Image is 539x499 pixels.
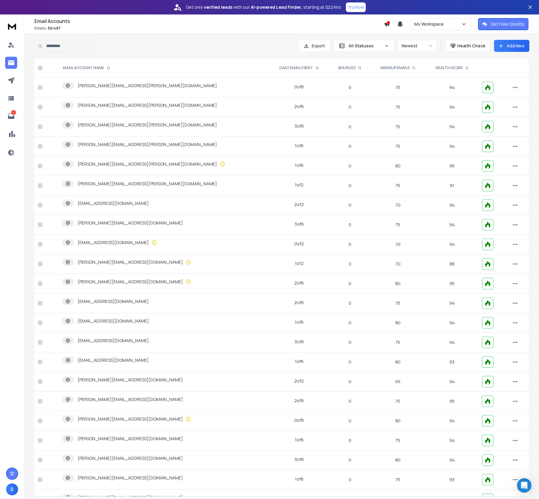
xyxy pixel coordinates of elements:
td: 94 [426,372,478,392]
td: 65 [370,372,426,392]
p: 0 [333,437,366,443]
p: [EMAIL_ADDRESS][DOMAIN_NAME] [78,200,149,206]
button: Health Check [445,40,490,52]
div: 1 of 6 [295,358,304,364]
td: 75 [370,215,426,235]
p: [EMAIL_ADDRESS][DOMAIN_NAME] [78,318,149,324]
p: [PERSON_NAME][EMAIL_ADDRESS][PERSON_NAME][DOMAIN_NAME] [78,83,217,89]
div: 3 of 6 [295,123,304,129]
div: 3 of 6 [295,339,304,345]
p: [PERSON_NAME][EMAIL_ADDRESS][PERSON_NAME][DOMAIN_NAME] [78,161,217,167]
td: 70 [370,195,426,215]
td: 94 [426,411,478,431]
p: [PERSON_NAME][EMAIL_ADDRESS][PERSON_NAME][DOMAIN_NAME] [78,122,217,128]
p: 0 [333,477,366,483]
button: B [6,483,18,495]
td: 75 [370,97,426,117]
td: 94 [426,431,478,450]
td: 75 [370,470,426,490]
p: 0 [333,359,366,365]
div: 2 of 6 [294,398,304,404]
td: 94 [426,117,478,137]
td: 75 [370,431,426,450]
td: 80 [370,313,426,333]
div: 1 of 2 [295,260,304,266]
p: [PERSON_NAME][EMAIL_ADDRESS][PERSON_NAME][DOMAIN_NAME] [78,141,217,148]
div: 1 of 6 [295,319,304,325]
td: 80 [370,450,426,470]
td: 95 [426,392,478,411]
div: 0 of 6 [294,84,304,90]
td: 75 [370,294,426,313]
div: 2 of 6 [294,103,304,110]
p: All Statuses [349,43,382,49]
p: 0 [333,143,366,149]
td: 93 [426,470,478,490]
td: 94 [426,97,478,117]
p: 0 [333,124,366,130]
div: 1 of 6 [295,143,304,149]
p: 0 [333,379,366,385]
p: [EMAIL_ADDRESS][DOMAIN_NAME] [78,240,149,246]
p: 0 [333,84,366,91]
div: 2 of 2 [294,378,304,384]
p: [PERSON_NAME][EMAIL_ADDRESS][DOMAIN_NAME] [78,220,183,226]
p: 3 [11,110,16,115]
p: [PERSON_NAME][EMAIL_ADDRESS][DOMAIN_NAME] [78,259,183,265]
button: Export [298,40,330,52]
img: logo [6,21,18,32]
td: 75 [370,78,426,97]
p: WARMUP EMAILS [380,65,410,70]
p: Get Free Credits [491,21,524,27]
div: 3 of 6 [295,456,304,462]
p: [PERSON_NAME][EMAIL_ADDRESS][DOMAIN_NAME] [78,396,183,402]
td: 94 [426,313,478,333]
p: [EMAIL_ADDRESS][DOMAIN_NAME] [78,357,149,363]
td: 75 [370,392,426,411]
td: 94 [426,215,478,235]
p: [EMAIL_ADDRESS][DOMAIN_NAME] [78,298,149,304]
div: EMAIL ACCOUNT NAME [63,65,110,70]
p: [PERSON_NAME][EMAIL_ADDRESS][DOMAIN_NAME] [78,416,183,422]
p: 0 [333,163,366,169]
p: 0 [333,398,366,404]
td: 93 [426,352,478,372]
button: Get Free Credits [478,18,528,30]
td: 75 [370,333,426,352]
p: Health Check [457,43,485,49]
p: 0 [333,339,366,345]
a: 3 [5,110,17,122]
td: 94 [426,235,478,254]
td: 95 [426,274,478,294]
td: 94 [426,450,478,470]
td: 75 [370,117,426,137]
td: 70 [370,235,426,254]
p: [PERSON_NAME][EMAIL_ADDRESS][PERSON_NAME][DOMAIN_NAME] [78,102,217,108]
td: 80 [370,274,426,294]
p: HEALTH SCORE [435,65,463,70]
button: Try Now [346,2,366,12]
td: 75 [370,137,426,156]
p: 0 [333,457,366,463]
td: 80 [370,352,426,372]
p: [PERSON_NAME][EMAIL_ADDRESS][DOMAIN_NAME] [78,475,183,481]
p: 0 [333,418,366,424]
td: 95 [426,156,478,176]
td: 94 [426,137,478,156]
p: BOUNCES [338,65,356,70]
p: 0 [333,183,366,189]
p: [PERSON_NAME][EMAIL_ADDRESS][DOMAIN_NAME] [78,279,183,285]
div: 2 of 6 [294,280,304,286]
div: 3 of 6 [295,221,304,227]
h1: Email Accounts [34,17,384,25]
p: 0 [333,261,366,267]
td: 91 [426,176,478,195]
p: [PERSON_NAME][EMAIL_ADDRESS][DOMAIN_NAME] [78,436,183,442]
p: 0 [333,281,366,287]
div: Open Intercom Messenger [517,478,531,493]
div: 2 of 6 [294,300,304,306]
div: 1 of 6 [295,476,304,482]
p: 0 [333,104,366,110]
